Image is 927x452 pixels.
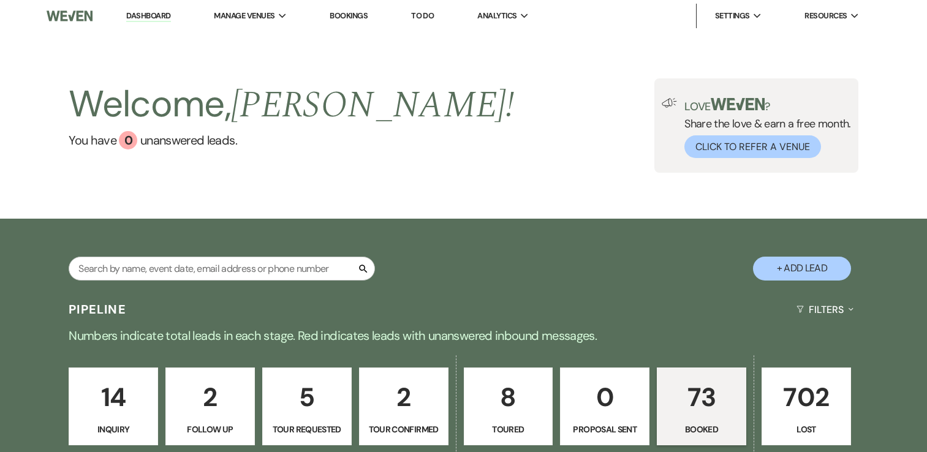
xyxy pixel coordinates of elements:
[411,10,434,21] a: To Do
[662,98,677,108] img: loud-speaker-illustration.svg
[173,377,247,418] p: 2
[770,423,843,436] p: Lost
[560,367,649,446] a: 0Proposal Sent
[472,423,545,436] p: Toured
[69,367,158,446] a: 14Inquiry
[464,367,553,446] a: 8Toured
[69,301,126,318] h3: Pipeline
[270,377,344,418] p: 5
[126,10,170,22] a: Dashboard
[69,257,375,281] input: Search by name, event date, email address or phone number
[684,135,821,158] button: Click to Refer a Venue
[715,10,750,22] span: Settings
[270,423,344,436] p: Tour Requested
[472,377,545,418] p: 8
[477,10,516,22] span: Analytics
[665,423,738,436] p: Booked
[23,326,905,345] p: Numbers indicate total leads in each stage. Red indicates leads with unanswered inbound messages.
[69,78,514,131] h2: Welcome,
[367,377,441,418] p: 2
[262,367,352,446] a: 5Tour Requested
[77,423,150,436] p: Inquiry
[677,98,851,158] div: Share the love & earn a free month.
[330,10,368,21] a: Bookings
[684,98,851,112] p: Love ?
[770,377,843,418] p: 702
[47,3,93,29] img: Weven Logo
[165,367,255,446] a: 2Follow Up
[657,367,746,446] a: 73Booked
[792,293,858,326] button: Filters
[762,367,851,446] a: 702Lost
[359,367,448,446] a: 2Tour Confirmed
[214,10,274,22] span: Manage Venues
[77,377,150,418] p: 14
[568,377,641,418] p: 0
[231,77,514,134] span: [PERSON_NAME] !
[69,131,514,149] a: You have 0 unanswered leads.
[568,423,641,436] p: Proposal Sent
[119,131,137,149] div: 0
[173,423,247,436] p: Follow Up
[367,423,441,436] p: Tour Confirmed
[804,10,847,22] span: Resources
[665,377,738,418] p: 73
[753,257,851,281] button: + Add Lead
[711,98,765,110] img: weven-logo-green.svg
